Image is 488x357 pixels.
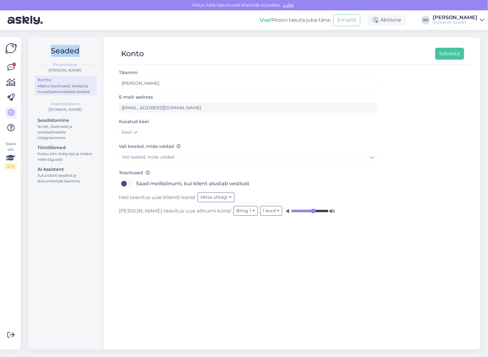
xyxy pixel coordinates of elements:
[33,68,97,73] div: [PERSON_NAME]
[119,94,153,100] label: E-maili aadress
[37,77,94,83] div: Konto
[281,2,296,8] span: Luba
[37,144,94,151] div: Tiimiliikmed
[37,151,94,162] div: Kutsu tiim Askly'sse ja määra neile õigused
[119,69,138,76] label: Täisnimi
[35,116,97,142] a: SeadistamineScript, õpetused ja sotsiaalmeedia integreerimine
[260,17,272,23] b: Uus!
[198,192,234,202] button: Mitte ühtegi
[35,143,97,163] a: TiimiliikmedKutsu tiim Askly'sse ja määra neile õigused
[260,16,331,24] div: Proovi tasuta juba täna:
[122,154,174,160] span: Vali keeled, mida valdad
[37,124,94,141] div: Script, õpetused ja sotsiaalmeedia integreerimine
[435,48,464,60] button: Salvesta
[119,103,377,113] input: Sisesta e-maili aadress
[119,206,377,216] div: [PERSON_NAME] teavitus uue sõnumi korral
[50,101,80,107] b: Organisatsioon
[433,20,477,25] div: [DOMAIN_NAME]
[37,117,94,124] div: Seadistamine
[35,76,97,95] a: KontoMäära teavitused, keeled ja muud personaalsed seaded
[119,170,150,176] label: Teavitused
[5,42,17,54] img: Askly Logo
[5,141,16,169] div: Vaata siia
[5,164,16,169] div: 2 / 3
[233,206,258,216] button: Bling 1
[119,143,181,150] label: Vali keeled, mida valdad
[35,165,97,185] a: AI AssistentJuturoboti seaded ja dokumentide lisamine
[33,45,97,57] h2: Seaded
[119,118,149,125] label: Kuvatud keel
[260,206,283,216] button: 1 kord
[53,62,77,68] b: Personaalne
[121,48,144,60] div: Konto
[433,15,477,20] div: [PERSON_NAME]
[333,14,360,26] button: Emailid
[119,192,377,202] div: Heli teavitus uue kliendi korral
[433,15,484,25] a: [PERSON_NAME][DOMAIN_NAME]
[119,127,140,138] a: Eesti
[37,166,94,173] div: AI Assistent
[119,78,377,88] input: Sisesta nimi
[136,179,250,189] label: Saad meilisõnumi, kui klient alustab vestlust
[368,14,406,26] div: Aktiivne
[33,107,97,112] div: [DOMAIN_NAME]
[37,83,94,95] div: Määra teavitused, keeled ja muud personaalsed seaded
[421,16,430,24] div: AS
[122,129,132,136] span: Eesti
[119,152,377,162] a: Vali keeled, mida valdad
[37,173,94,184] div: Juturoboti seaded ja dokumentide lisamine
